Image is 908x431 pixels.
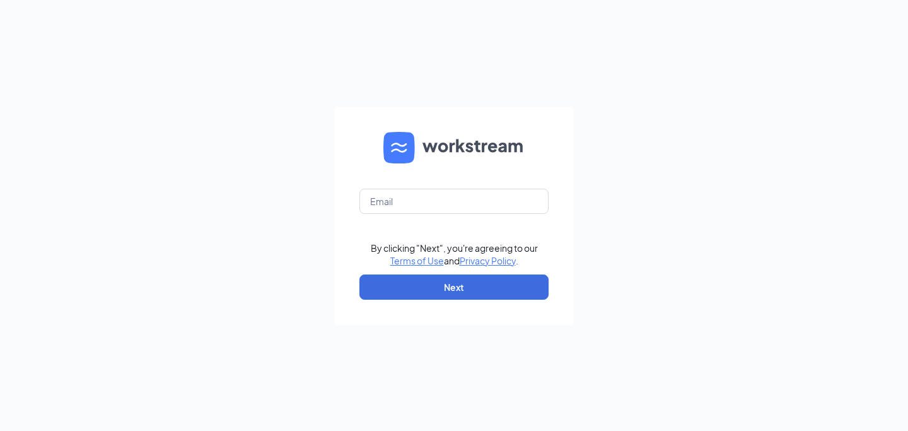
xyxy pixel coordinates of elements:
[359,275,549,300] button: Next
[383,132,525,163] img: WS logo and Workstream text
[359,189,549,214] input: Email
[460,255,516,266] a: Privacy Policy
[390,255,444,266] a: Terms of Use
[371,242,538,267] div: By clicking "Next", you're agreeing to our and .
